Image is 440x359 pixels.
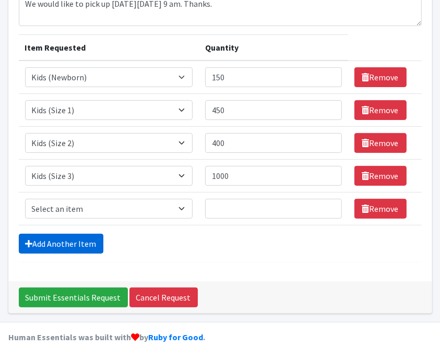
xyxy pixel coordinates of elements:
a: Remove [354,67,407,87]
a: Remove [354,100,407,120]
a: Add Another Item [19,234,103,254]
a: Remove [354,166,407,186]
strong: Human Essentials was built with by . [8,332,205,342]
th: Item Requested [19,35,199,61]
input: Submit Essentials Request [19,288,128,307]
th: Quantity [199,35,348,61]
a: Ruby for Good [148,332,203,342]
a: Remove [354,133,407,153]
a: Remove [354,199,407,219]
a: Cancel Request [129,288,198,307]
